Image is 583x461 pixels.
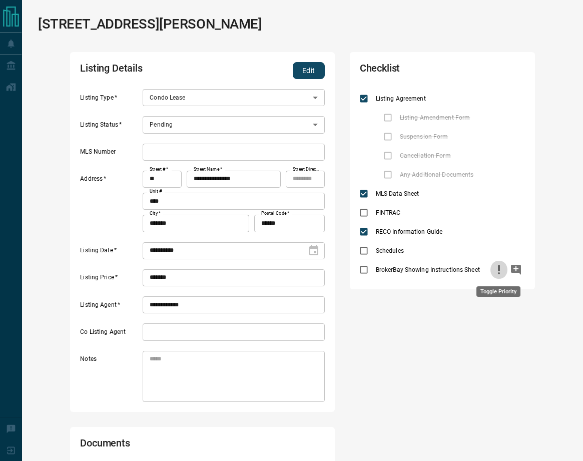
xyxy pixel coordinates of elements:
label: Listing Agent [80,301,140,314]
label: Listing Date [80,246,140,259]
span: Cancellation Form [397,151,453,160]
span: RECO Information Guide [373,227,445,236]
label: Listing Price [80,273,140,286]
span: Listing Agreement [373,94,428,103]
span: Listing Amendment Form [397,113,472,122]
label: Address [80,175,140,232]
div: Pending [143,116,325,133]
h2: Documents [80,437,227,454]
span: Schedules [373,246,406,255]
h2: Listing Details [80,62,227,79]
span: Any Additional Documents [397,170,476,179]
label: Notes [80,355,140,402]
span: MLS Data Sheet [373,189,422,198]
button: priority [490,260,507,279]
h2: Checklist [360,62,459,79]
h1: [STREET_ADDRESS][PERSON_NAME] [38,16,262,32]
span: Suspension Form [397,132,451,141]
label: Street # [150,166,168,173]
span: FINTRAC [373,208,403,217]
div: Condo Lease [143,89,325,106]
label: MLS Number [80,148,140,161]
label: Listing Type [80,94,140,107]
label: Street Direction [293,166,320,173]
label: Listing Status [80,121,140,134]
span: BrokerBay Showing Instructions Sheet [373,265,482,274]
label: Postal Code [261,210,289,217]
button: add note [507,260,524,279]
div: Toggle Priority [476,286,520,297]
label: Unit # [150,188,162,195]
button: Edit [293,62,325,79]
label: Co Listing Agent [80,328,140,341]
label: Street Name [194,166,222,173]
label: City [150,210,161,217]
